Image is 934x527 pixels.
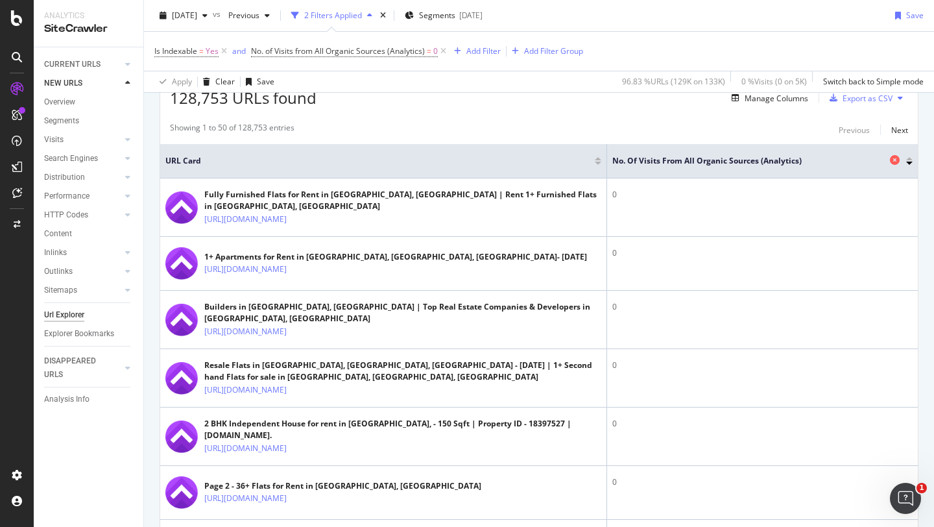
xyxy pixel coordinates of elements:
[44,114,134,128] a: Segments
[44,327,114,341] div: Explorer Bookmarks
[44,208,121,222] a: HTTP Codes
[165,362,198,395] img: main image
[44,393,90,406] div: Analysis Info
[204,442,287,455] a: [URL][DOMAIN_NAME]
[612,189,913,201] div: 0
[890,5,924,26] button: Save
[843,93,892,104] div: Export as CSV
[44,77,82,90] div: NEW URLS
[612,476,913,488] div: 0
[44,133,64,147] div: Visits
[818,71,924,92] button: Switch back to Simple mode
[916,483,927,493] span: 1
[165,304,198,336] img: main image
[204,325,287,338] a: [URL][DOMAIN_NAME]
[204,492,287,505] a: [URL][DOMAIN_NAME]
[44,246,67,260] div: Inlinks
[251,45,425,56] span: No. of Visits from All Organic Sources (Analytics)
[44,308,84,322] div: Url Explorer
[839,122,870,138] button: Previous
[726,90,808,106] button: Manage Columns
[165,155,592,167] span: URL Card
[204,384,287,397] a: [URL][DOMAIN_NAME]
[906,10,924,21] div: Save
[257,76,274,87] div: Save
[199,45,204,56] span: =
[433,42,438,60] span: 0
[172,76,192,87] div: Apply
[44,308,134,322] a: Url Explorer
[419,10,455,21] span: Segments
[172,10,197,21] span: 2025 Sep. 18th
[170,87,317,108] span: 128,753 URLs found
[44,171,85,184] div: Distribution
[232,45,246,56] div: and
[241,71,274,92] button: Save
[44,114,79,128] div: Segments
[44,265,73,278] div: Outlinks
[612,301,913,313] div: 0
[165,476,198,509] img: main image
[44,208,88,222] div: HTTP Codes
[44,171,121,184] a: Distribution
[44,58,121,71] a: CURRENT URLS
[44,95,75,109] div: Overview
[824,88,892,108] button: Export as CSV
[213,8,223,19] span: vs
[204,301,601,325] div: Builders in [GEOGRAPHIC_DATA], [GEOGRAPHIC_DATA] | Top Real Estate Companies & Developers in [GEO...
[165,421,198,453] img: main image
[286,5,377,26] button: 2 Filters Applied
[44,354,110,382] div: DISAPPEARED URLS
[44,284,121,297] a: Sitemaps
[165,191,198,224] img: main image
[449,43,501,59] button: Add Filter
[891,125,908,136] div: Next
[427,45,431,56] span: =
[204,360,601,383] div: Resale Flats in [GEOGRAPHIC_DATA], [GEOGRAPHIC_DATA], [GEOGRAPHIC_DATA] - [DATE] | 1+ Second hand...
[44,95,134,109] a: Overview
[44,327,134,341] a: Explorer Bookmarks
[466,45,501,56] div: Add Filter
[215,76,235,87] div: Clear
[44,246,121,260] a: Inlinks
[44,58,101,71] div: CURRENT URLS
[400,5,488,26] button: Segments[DATE]
[612,360,913,371] div: 0
[44,227,134,241] a: Content
[44,227,72,241] div: Content
[741,76,807,87] div: 0 % Visits ( 0 on 5K )
[44,152,121,165] a: Search Engines
[44,21,133,36] div: SiteCrawler
[612,418,913,430] div: 0
[612,155,887,167] span: No. of Visits from All Organic Sources (Analytics)
[304,10,362,21] div: 2 Filters Applied
[44,393,134,406] a: Analysis Info
[44,10,133,21] div: Analytics
[44,354,121,382] a: DISAPPEARED URLS
[622,76,725,87] div: 96.83 % URLs ( 129K on 133K )
[524,45,583,56] div: Add Filter Group
[198,71,235,92] button: Clear
[890,483,921,514] iframe: Intercom live chat
[745,93,808,104] div: Manage Columns
[44,284,77,297] div: Sitemaps
[377,9,389,22] div: times
[204,213,287,226] a: [URL][DOMAIN_NAME]
[154,5,213,26] button: [DATE]
[839,125,870,136] div: Previous
[891,122,908,138] button: Next
[44,265,121,278] a: Outlinks
[612,247,913,259] div: 0
[44,152,98,165] div: Search Engines
[223,10,259,21] span: Previous
[204,263,287,276] a: [URL][DOMAIN_NAME]
[154,45,197,56] span: Is Indexable
[204,480,481,492] div: Page 2 - 36+ Flats for Rent in [GEOGRAPHIC_DATA], [GEOGRAPHIC_DATA]
[204,251,587,263] div: 1+ Apartments for Rent in [GEOGRAPHIC_DATA], [GEOGRAPHIC_DATA], [GEOGRAPHIC_DATA]- [DATE]
[823,76,924,87] div: Switch back to Simple mode
[204,189,601,212] div: Fully Furnished Flats for Rent in [GEOGRAPHIC_DATA], [GEOGRAPHIC_DATA] | Rent 1+ Furnished Flats ...
[459,10,483,21] div: [DATE]
[232,45,246,57] button: and
[206,42,219,60] span: Yes
[507,43,583,59] button: Add Filter Group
